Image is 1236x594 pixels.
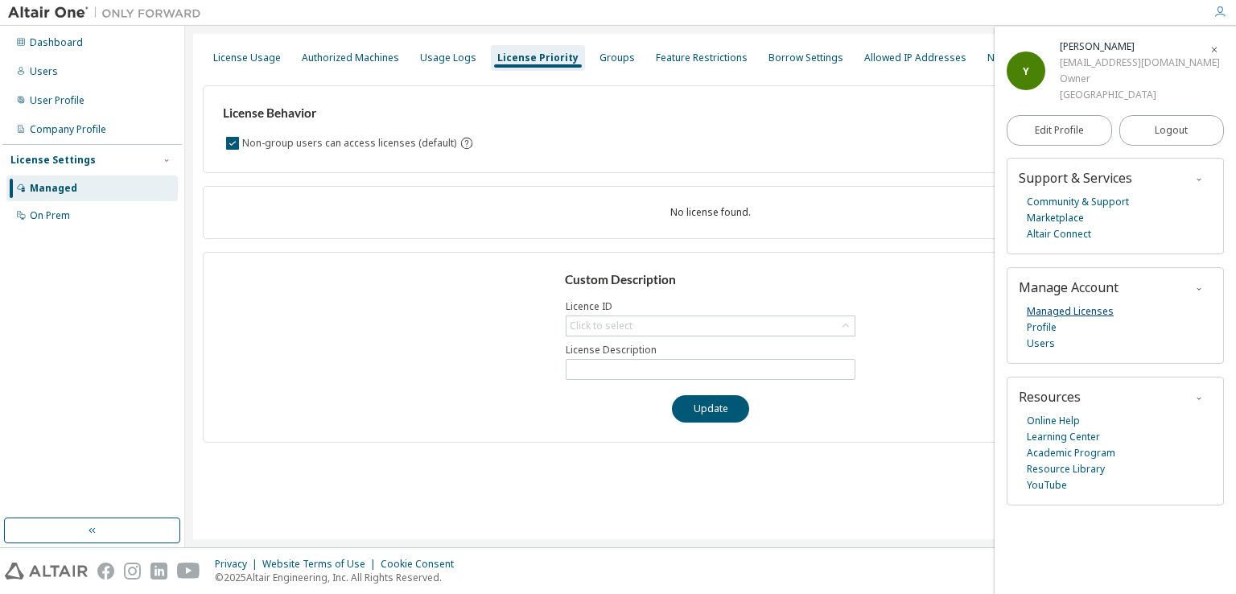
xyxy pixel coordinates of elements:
[599,52,635,64] div: Groups
[262,558,381,571] div: Website Terms of Use
[768,52,843,64] div: Borrow Settings
[223,206,1198,219] div: No license found.
[10,154,96,167] div: License Settings
[1035,124,1084,137] span: Edit Profile
[565,272,857,288] h3: Custom Description
[215,558,262,571] div: Privacy
[1027,429,1100,445] a: Learning Center
[1027,461,1105,477] a: Resource Library
[1060,71,1220,87] div: Owner
[213,52,281,64] div: License Usage
[1027,303,1114,320] a: Managed Licenses
[30,36,83,49] div: Dashboard
[242,134,459,153] label: Non-group users can access licenses (default)
[302,52,399,64] div: Authorized Machines
[1023,64,1029,78] span: Y
[5,563,88,580] img: altair_logo.svg
[459,136,474,151] svg: By default any user not assigned to any group can access any license. Turn this setting off to di...
[30,65,58,78] div: Users
[177,563,200,580] img: youtube.svg
[1060,55,1220,71] div: [EMAIL_ADDRESS][DOMAIN_NAME]
[124,563,141,580] img: instagram.svg
[656,52,748,64] div: Feature Restrictions
[1060,87,1220,103] div: [GEOGRAPHIC_DATA]
[987,52,1046,64] div: Named User
[1019,388,1081,406] span: Resources
[1027,226,1091,242] a: Altair Connect
[30,209,70,222] div: On Prem
[1027,336,1055,352] a: Users
[30,182,77,195] div: Managed
[566,344,855,357] label: License Description
[1027,445,1115,461] a: Academic Program
[497,52,579,64] div: License Priority
[1060,39,1220,55] div: Yi Heng Lim
[381,558,463,571] div: Cookie Consent
[1027,194,1129,210] a: Community & Support
[8,5,209,21] img: Altair One
[566,316,855,336] div: Click to select
[1155,122,1188,138] span: Logout
[1027,413,1080,429] a: Online Help
[570,320,632,332] div: Click to select
[215,571,463,584] p: © 2025 Altair Engineering, Inc. All Rights Reserved.
[223,105,472,122] h3: License Behavior
[1027,320,1057,336] a: Profile
[566,300,855,313] label: Licence ID
[420,52,476,64] div: Usage Logs
[150,563,167,580] img: linkedin.svg
[97,563,114,580] img: facebook.svg
[672,395,749,423] button: Update
[1019,278,1119,296] span: Manage Account
[1027,210,1084,226] a: Marketplace
[1019,169,1132,187] span: Support & Services
[1119,115,1225,146] button: Logout
[1027,477,1067,493] a: YouTube
[1007,115,1112,146] a: Edit Profile
[30,123,106,136] div: Company Profile
[864,52,966,64] div: Allowed IP Addresses
[30,94,84,107] div: User Profile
